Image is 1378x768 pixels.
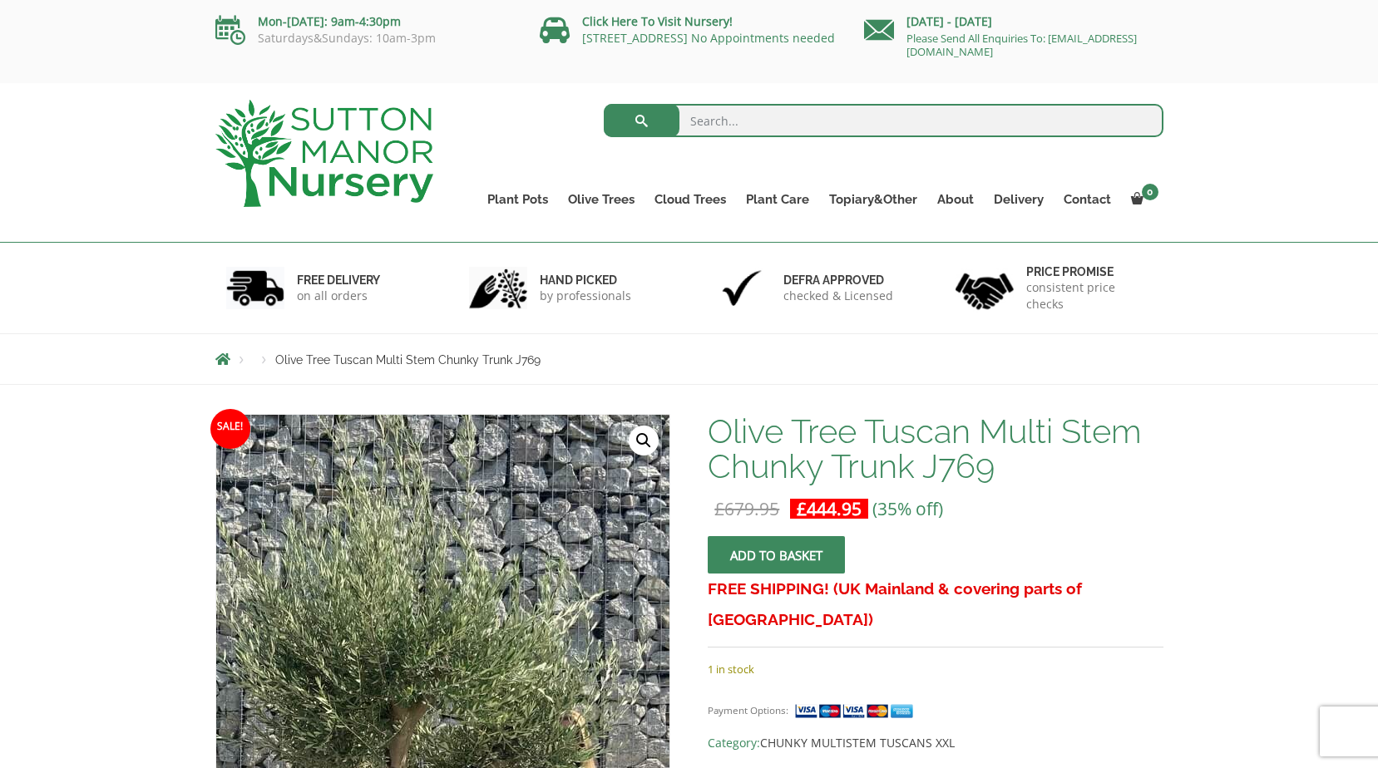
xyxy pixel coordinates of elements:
[604,104,1163,137] input: Search...
[797,497,862,520] bdi: 444.95
[984,188,1054,211] a: Delivery
[714,497,779,520] bdi: 679.95
[783,288,893,304] p: checked & Licensed
[797,497,807,520] span: £
[783,273,893,288] h6: Defra approved
[927,188,984,211] a: About
[629,426,659,455] a: View full-screen image gallery
[226,267,284,309] img: 1.jpg
[469,267,527,309] img: 2.jpg
[297,273,380,288] h6: FREE DELIVERY
[906,31,1137,59] a: Please Send All Enquiries To: [EMAIL_ADDRESS][DOMAIN_NAME]
[477,188,558,211] a: Plant Pots
[215,352,1163,366] nav: Breadcrumbs
[540,288,631,304] p: by professionals
[714,497,724,520] span: £
[1142,184,1158,200] span: 0
[210,409,250,449] span: Sale!
[708,659,1163,679] p: 1 in stock
[708,536,845,574] button: Add to basket
[872,497,943,520] span: (35% off)
[558,188,645,211] a: Olive Trees
[215,100,433,207] img: logo
[956,263,1014,313] img: 4.jpg
[582,30,835,46] a: [STREET_ADDRESS] No Appointments needed
[215,32,515,45] p: Saturdays&Sundays: 10am-3pm
[1026,279,1153,313] p: consistent price checks
[708,574,1163,635] h3: FREE SHIPPING! (UK Mainland & covering parts of [GEOGRAPHIC_DATA])
[1026,264,1153,279] h6: Price promise
[708,704,788,716] small: Payment Options:
[819,188,927,211] a: Topiary&Other
[736,188,819,211] a: Plant Care
[760,735,955,751] a: CHUNKY MULTISTEM TUSCANS XXL
[297,288,380,304] p: on all orders
[1054,188,1121,211] a: Contact
[708,733,1163,753] span: Category:
[275,353,541,367] span: Olive Tree Tuscan Multi Stem Chunky Trunk J769
[645,188,736,211] a: Cloud Trees
[582,13,733,29] a: Click Here To Visit Nursery!
[713,267,771,309] img: 3.jpg
[215,12,515,32] p: Mon-[DATE]: 9am-4:30pm
[708,414,1163,484] h1: Olive Tree Tuscan Multi Stem Chunky Trunk J769
[864,12,1163,32] p: [DATE] - [DATE]
[540,273,631,288] h6: hand picked
[1121,188,1163,211] a: 0
[794,702,919,720] img: payment supported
